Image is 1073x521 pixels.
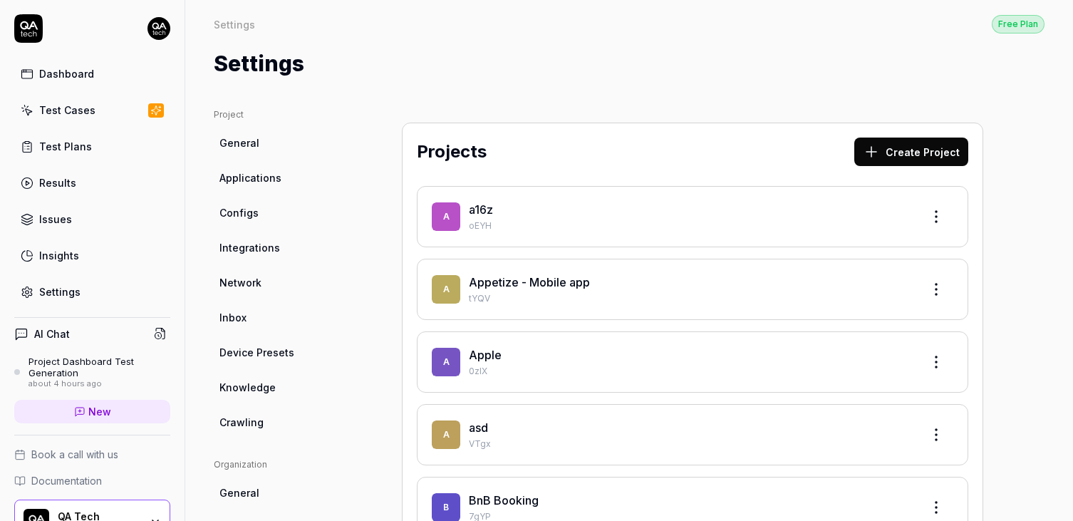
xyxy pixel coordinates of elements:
[214,304,351,331] a: Inbox
[469,421,488,435] a: asd
[219,345,294,360] span: Device Presets
[147,17,170,40] img: 7ccf6c19-61ad-4a6c-8811-018b02a1b829.jpg
[88,404,111,419] span: New
[28,379,170,389] div: about 4 hours ago
[469,275,590,289] a: Appetize - Mobile app
[39,212,72,227] div: Issues
[219,275,261,290] span: Network
[469,438,911,450] p: VTgx
[14,356,170,388] a: Project Dashboard Test Generationabout 4 hours ago
[39,66,94,81] div: Dashboard
[31,473,102,488] span: Documentation
[992,15,1045,33] div: Free Plan
[31,447,118,462] span: Book a call with us
[469,202,493,217] a: a16z
[219,380,276,395] span: Knowledge
[214,339,351,366] a: Device Presets
[854,138,968,166] button: Create Project
[14,169,170,197] a: Results
[469,220,911,232] p: oEYH
[14,96,170,124] a: Test Cases
[219,240,280,255] span: Integrations
[432,275,460,304] span: A
[14,278,170,306] a: Settings
[214,269,351,296] a: Network
[469,493,539,507] a: BnB Booking
[214,48,304,80] h1: Settings
[417,139,487,165] h2: Projects
[432,202,460,231] span: a
[992,14,1045,33] a: Free Plan
[34,326,70,341] h4: AI Chat
[39,175,76,190] div: Results
[219,170,281,185] span: Applications
[39,248,79,263] div: Insights
[14,60,170,88] a: Dashboard
[14,205,170,233] a: Issues
[39,103,95,118] div: Test Cases
[39,284,81,299] div: Settings
[14,133,170,160] a: Test Plans
[219,415,264,430] span: Crawling
[214,17,255,31] div: Settings
[39,139,92,154] div: Test Plans
[214,409,351,435] a: Crawling
[469,365,911,378] p: 0zIX
[28,356,170,379] div: Project Dashboard Test Generation
[219,205,259,220] span: Configs
[14,242,170,269] a: Insights
[469,292,911,305] p: tYQV
[432,348,460,376] span: A
[219,485,259,500] span: General
[214,200,351,226] a: Configs
[432,421,460,449] span: a
[214,374,351,401] a: Knowledge
[469,348,502,362] a: Apple
[214,480,351,506] a: General
[14,473,170,488] a: Documentation
[214,458,351,471] div: Organization
[14,400,170,423] a: New
[14,447,170,462] a: Book a call with us
[214,108,351,121] div: Project
[214,130,351,156] a: General
[219,310,247,325] span: Inbox
[214,234,351,261] a: Integrations
[219,135,259,150] span: General
[214,165,351,191] a: Applications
